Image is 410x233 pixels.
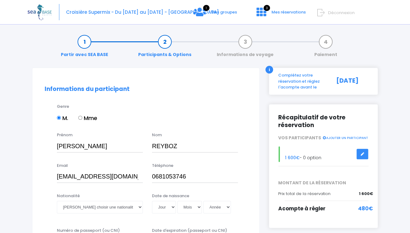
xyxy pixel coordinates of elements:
[57,163,68,169] label: Email
[57,116,61,120] input: M.
[66,9,219,15] span: Croisière Supermix - Du [DATE] au [DATE] - [GEOGRAPHIC_DATA]
[278,205,326,212] span: Acompte à régler
[152,163,173,169] label: Téléphone
[285,155,300,161] span: 1 600€
[278,191,331,197] span: Prix total de la réservation
[211,9,237,15] span: Mes groupes
[57,132,72,138] label: Prénom
[45,86,247,93] h2: Informations du participant
[322,135,368,140] a: AJOUTER UN PARTICIPANT
[57,103,69,110] label: Genre
[264,5,270,11] span: 3
[274,180,373,186] span: MONTANT DE LA RÉSERVATION
[152,193,189,199] label: Date de naissance
[278,114,368,129] h2: Récapitulatif de votre réservation
[359,191,373,197] span: 1 600€
[274,72,332,90] div: Complétez votre réservation et réglez l'acompte avant le
[189,11,242,17] a: 1 Mes groupes
[203,5,209,11] span: 1
[252,11,309,17] a: 3 Mes réservations
[358,205,373,213] span: 480€
[328,10,355,16] span: Déconnexion
[265,66,273,73] div: i
[274,135,373,141] div: VOS PARTICIPANTS
[78,116,82,120] input: Mme
[214,39,277,58] a: Informations de voyage
[78,114,97,122] label: Mme
[271,9,306,15] span: Mes réservations
[311,39,340,58] a: Paiement
[57,114,68,122] label: M.
[135,39,194,58] a: Participants & Options
[58,39,111,58] a: Partir avec SEA BASE
[274,146,373,162] div: - 0 option
[152,132,162,138] label: Nom
[57,193,80,199] label: Nationalité
[332,72,373,90] div: [DATE]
